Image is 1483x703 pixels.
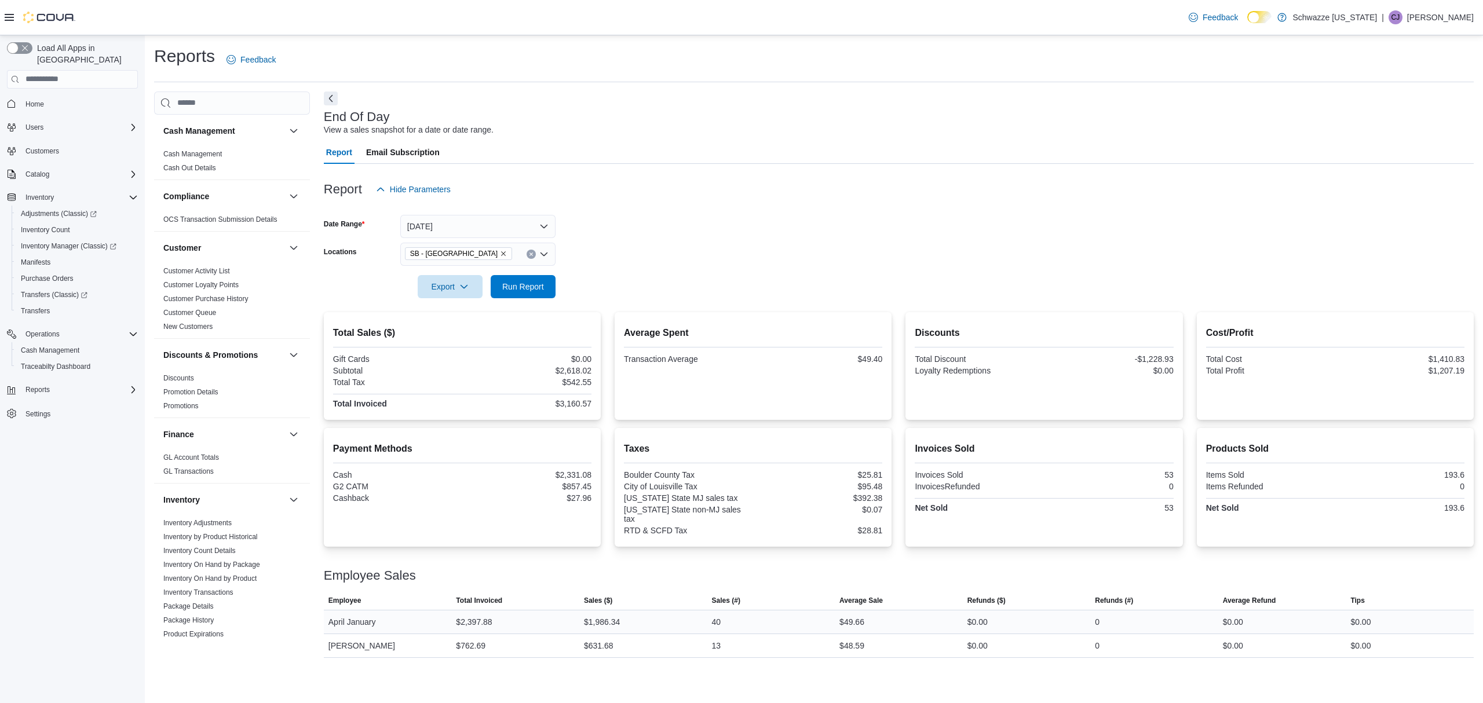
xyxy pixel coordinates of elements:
[163,374,194,382] a: Discounts
[1206,354,1333,364] div: Total Cost
[755,470,882,479] div: $25.81
[163,602,214,610] a: Package Details
[1350,596,1364,605] span: Tips
[755,482,882,491] div: $95.48
[324,91,338,105] button: Next
[154,451,310,483] div: Finance
[21,191,59,204] button: Inventory
[967,639,988,653] div: $0.00
[584,639,613,653] div: $631.68
[624,482,751,491] div: City of Louisville Tax
[25,385,50,394] span: Reports
[16,272,138,285] span: Purchase Orders
[163,295,249,303] a: Customer Purchase History
[839,596,883,605] span: Average Sale
[12,358,143,375] button: Traceabilty Dashboard
[915,482,1042,491] div: InvoicesRefunded
[502,281,544,292] span: Run Report
[21,97,138,111] span: Home
[163,308,216,317] span: Customer Queue
[163,630,224,638] a: Product Expirations
[163,388,218,396] a: Promotion Details
[163,294,249,303] span: Customer Purchase History
[456,639,485,653] div: $762.69
[1223,596,1276,605] span: Average Refund
[287,189,301,203] button: Compliance
[287,348,301,362] button: Discounts & Promotions
[324,219,365,229] label: Date Range
[405,247,512,260] span: SB - Louisville
[12,206,143,222] a: Adjustments (Classic)
[25,123,43,132] span: Users
[624,470,751,479] div: Boulder County Tax
[163,453,219,462] span: GL Account Totals
[21,241,116,251] span: Inventory Manager (Classic)
[163,125,235,137] h3: Cash Management
[1095,596,1133,605] span: Refunds (#)
[755,493,882,503] div: $392.38
[465,493,591,503] div: $27.96
[16,223,138,237] span: Inventory Count
[21,144,138,158] span: Customers
[755,505,882,514] div: $0.07
[333,470,460,479] div: Cash
[25,193,54,202] span: Inventory
[154,147,310,180] div: Cash Management
[712,596,740,605] span: Sales (#)
[465,366,591,375] div: $2,618.02
[2,382,143,398] button: Reports
[163,280,239,290] span: Customer Loyalty Points
[624,326,882,340] h2: Average Spent
[163,267,230,275] a: Customer Activity List
[16,304,138,318] span: Transfers
[328,596,361,605] span: Employee
[1095,639,1100,653] div: 0
[163,616,214,624] a: Package History
[465,354,591,364] div: $0.00
[324,247,357,257] label: Locations
[584,596,612,605] span: Sales ($)
[25,409,50,419] span: Settings
[154,213,310,231] div: Compliance
[154,45,215,68] h1: Reports
[1206,366,1333,375] div: Total Profit
[163,349,284,361] button: Discounts & Promotions
[163,401,199,411] span: Promotions
[915,503,948,512] strong: Net Sold
[7,91,138,452] nav: Complex example
[16,239,138,253] span: Inventory Manager (Classic)
[163,494,200,506] h3: Inventory
[163,588,233,596] a: Inventory Transactions
[1338,354,1464,364] div: $1,410.83
[16,360,138,374] span: Traceabilty Dashboard
[915,470,1042,479] div: Invoices Sold
[163,309,216,317] a: Customer Queue
[1338,503,1464,512] div: 193.6
[333,442,591,456] h2: Payment Methods
[163,602,214,611] span: Package Details
[16,360,95,374] a: Traceabilty Dashboard
[25,170,49,179] span: Catalog
[1047,354,1174,364] div: -$1,228.93
[16,288,92,302] a: Transfers (Classic)
[390,184,451,195] span: Hide Parameters
[21,406,138,420] span: Settings
[1203,12,1238,23] span: Feedback
[163,574,257,583] span: Inventory On Hand by Product
[1407,10,1474,24] p: [PERSON_NAME]
[915,326,1173,340] h2: Discounts
[712,639,721,653] div: 13
[1047,482,1174,491] div: 0
[755,526,882,535] div: $28.81
[1247,11,1272,23] input: Dark Mode
[21,346,79,355] span: Cash Management
[12,303,143,319] button: Transfers
[163,349,258,361] h3: Discounts & Promotions
[12,222,143,238] button: Inventory Count
[287,493,301,507] button: Inventory
[1047,503,1174,512] div: 53
[287,241,301,255] button: Customer
[163,322,213,331] span: New Customers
